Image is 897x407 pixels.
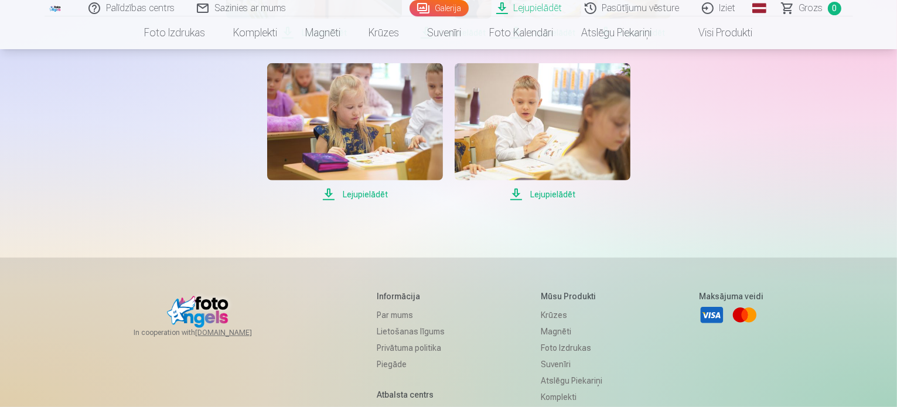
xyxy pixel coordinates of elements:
[699,302,725,328] a: Visa
[732,302,758,328] a: Mastercard
[541,307,602,323] a: Krūzes
[131,16,220,49] a: Foto izdrukas
[828,2,841,15] span: 0
[455,187,630,201] span: Lejupielādēt
[377,307,445,323] a: Par mums
[455,63,630,201] a: Lejupielādēt
[541,389,602,405] a: Komplekti
[377,290,445,302] h5: Informācija
[541,323,602,340] a: Magnēti
[377,356,445,372] a: Piegāde
[355,16,414,49] a: Krūzes
[476,16,568,49] a: Foto kalendāri
[541,372,602,389] a: Atslēgu piekariņi
[541,290,602,302] h5: Mūsu produkti
[414,16,476,49] a: Suvenīri
[267,63,443,201] a: Lejupielādēt
[699,290,763,302] h5: Maksājuma veidi
[568,16,666,49] a: Atslēgu piekariņi
[666,16,767,49] a: Visi produkti
[377,389,445,401] h5: Atbalsta centrs
[49,5,62,12] img: /fa1
[220,16,292,49] a: Komplekti
[134,328,280,337] span: In cooperation with
[799,1,823,15] span: Grozs
[377,323,445,340] a: Lietošanas līgums
[377,340,445,356] a: Privātuma politika
[267,187,443,201] span: Lejupielādēt
[541,356,602,372] a: Suvenīri
[195,328,280,337] a: [DOMAIN_NAME]
[292,16,355,49] a: Magnēti
[541,340,602,356] a: Foto izdrukas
